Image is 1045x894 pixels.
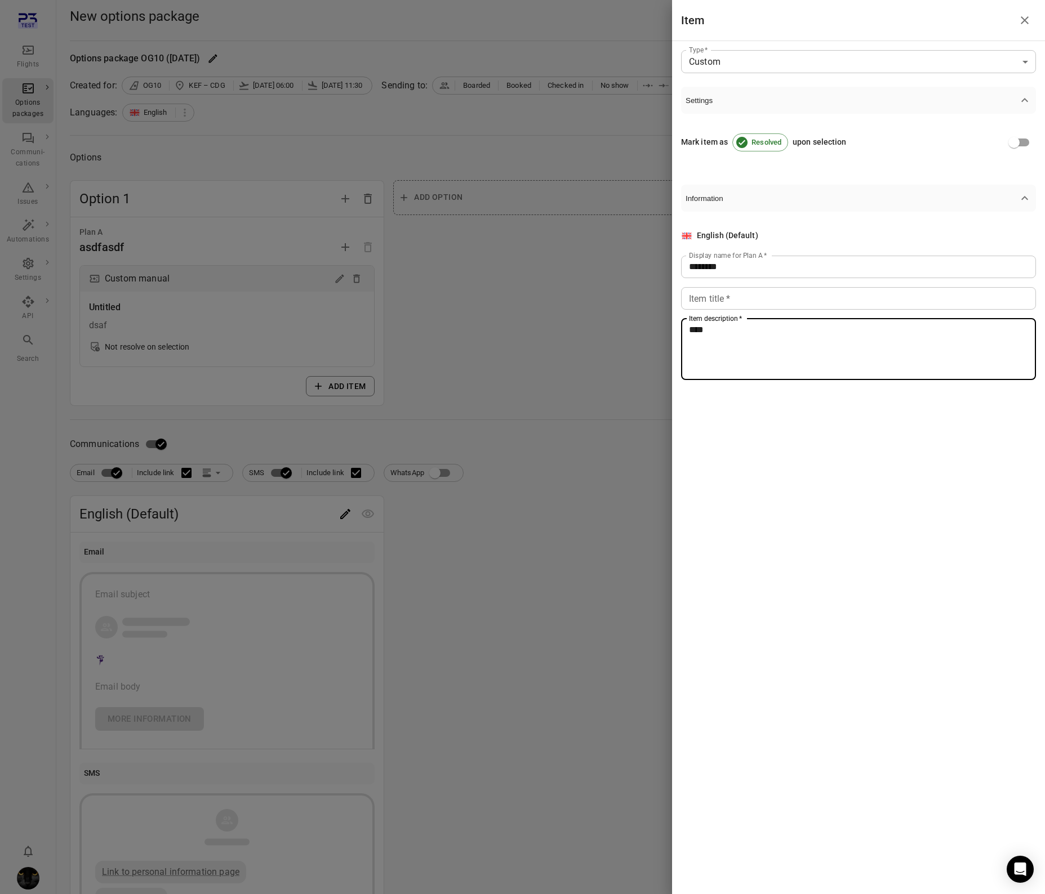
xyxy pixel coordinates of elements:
span: Settings [686,96,1018,105]
button: Information [681,185,1036,212]
div: Settings [681,114,1036,171]
button: Settings [681,87,1036,114]
div: Settings [681,212,1036,398]
div: English (Default) [697,230,758,242]
div: Mark item as upon selection [681,133,846,151]
span: Resolved [745,137,788,148]
div: Open Intercom Messenger [1007,856,1034,883]
h1: Item [681,11,705,29]
label: Item description [689,314,742,323]
label: Type [689,45,708,55]
button: Close drawer [1013,9,1036,32]
span: Mark item as Resolved on selection [1003,132,1025,153]
span: Information [686,194,1018,203]
div: Custom [689,55,1018,69]
label: Display name for Plan A [689,251,767,260]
